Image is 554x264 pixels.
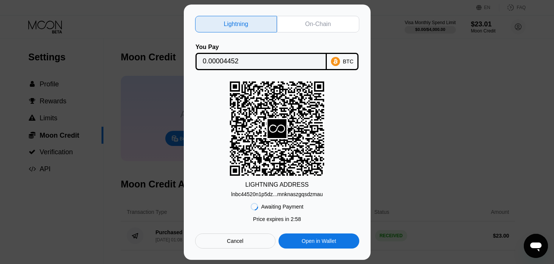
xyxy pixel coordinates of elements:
div: Lightning [224,20,248,28]
div: LIGHTNING ADDRESS [245,181,309,188]
span: 2 : 58 [291,216,301,222]
div: You PayBTC [195,44,359,70]
div: You Pay [195,44,327,51]
div: Lightning [195,16,277,32]
div: lnbc44520n1p5dz...mnknaszgqsdzmau [231,191,323,197]
div: lnbc44520n1p5dz...mnknaszgqsdzmau [231,188,323,197]
div: BTC [343,58,354,64]
div: Open in Wallet [279,233,359,249]
div: Cancel [195,233,275,249]
iframe: Button to launch messaging window [524,234,548,258]
div: Price expires in [253,216,301,222]
div: Open in Wallet [302,238,336,244]
div: On-Chain [305,20,331,28]
div: Cancel [227,238,243,244]
div: Awaiting Payment [261,204,303,210]
div: On-Chain [277,16,359,32]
